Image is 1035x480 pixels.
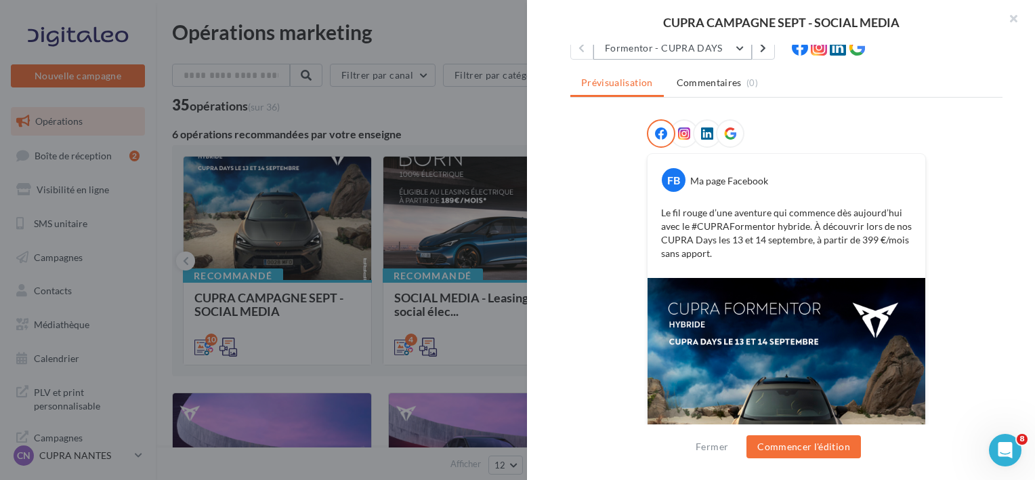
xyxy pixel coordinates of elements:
[989,434,1021,466] iframe: Intercom live chat
[746,435,861,458] button: Commencer l'édition
[661,206,912,260] p: Le fil rouge d’une aventure qui commence dès aujourd’hui avec le #CUPRAFormentor hybride. À décou...
[662,168,685,192] div: FB
[1017,434,1028,445] span: 8
[549,16,1013,28] div: CUPRA CAMPAGNE SEPT - SOCIAL MEDIA
[593,37,752,60] button: Formentor - CUPRA DAYS
[746,77,758,88] span: (0)
[677,76,742,89] span: Commentaires
[690,174,768,188] div: Ma page Facebook
[690,439,734,455] button: Fermer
